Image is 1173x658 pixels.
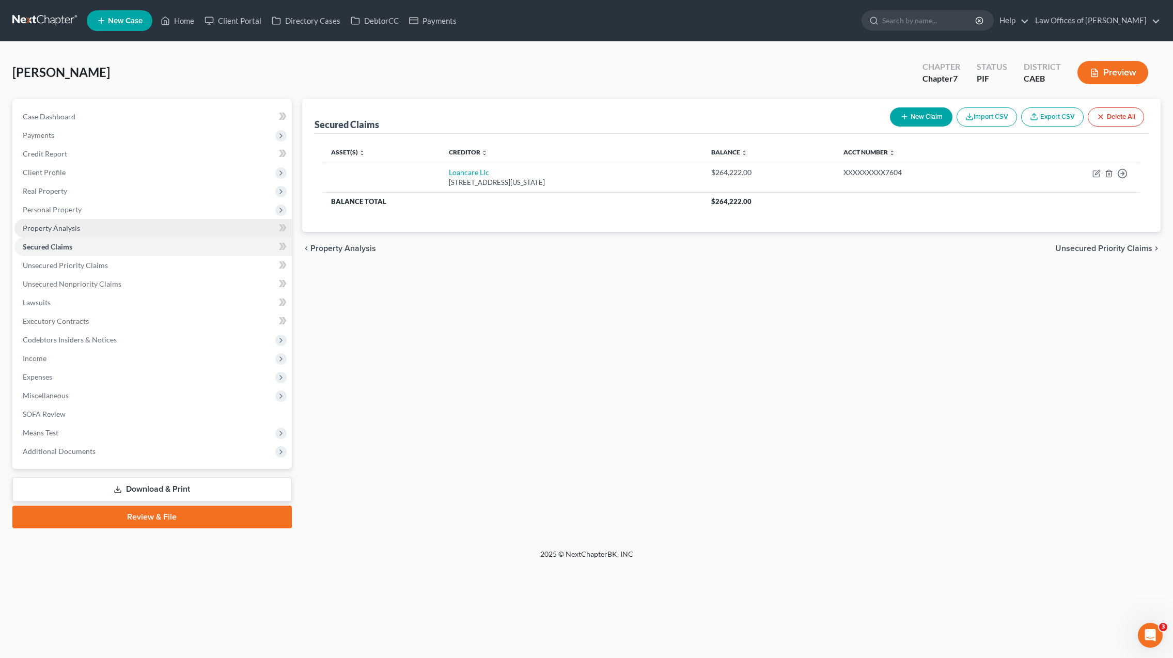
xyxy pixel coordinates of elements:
a: Review & File [12,506,292,528]
span: Executory Contracts [23,317,89,325]
span: Codebtors Insiders & Notices [23,335,117,344]
div: [STREET_ADDRESS][US_STATE] [449,178,695,187]
span: $264,222.00 [711,197,752,206]
a: SOFA Review [14,405,292,424]
span: Credit Report [23,149,67,158]
a: Property Analysis [14,219,292,238]
span: Unsecured Nonpriority Claims [23,279,121,288]
a: Secured Claims [14,238,292,256]
a: Download & Print [12,477,292,502]
a: Unsecured Nonpriority Claims [14,275,292,293]
span: Means Test [23,428,58,437]
a: Help [994,11,1029,30]
span: Unsecured Priority Claims [23,261,108,270]
div: 2025 © NextChapterBK, INC [292,549,881,568]
div: XXXXXXXXX7604 [843,167,1002,178]
span: Personal Property [23,205,82,214]
a: Asset(s) unfold_more [331,148,365,156]
i: unfold_more [889,150,895,156]
a: Directory Cases [267,11,346,30]
span: Miscellaneous [23,391,69,400]
span: 3 [1159,623,1167,631]
span: Payments [23,131,54,139]
a: Loancare Llc [449,168,489,177]
span: Unsecured Priority Claims [1055,244,1152,253]
input: Search by name... [882,11,977,30]
button: chevron_left Property Analysis [302,244,376,253]
span: Property Analysis [23,224,80,232]
i: unfold_more [741,150,747,156]
div: Chapter [922,61,960,73]
div: PIF [977,73,1007,85]
span: Additional Documents [23,447,96,456]
a: DebtorCC [346,11,404,30]
span: Real Property [23,186,67,195]
span: [PERSON_NAME] [12,65,110,80]
span: Case Dashboard [23,112,75,121]
div: District [1024,61,1061,73]
div: Status [977,61,1007,73]
th: Balance Total [323,192,703,211]
a: Creditor unfold_more [449,148,488,156]
span: Secured Claims [23,242,72,251]
button: Preview [1077,61,1148,84]
span: Lawsuits [23,298,51,307]
a: Executory Contracts [14,312,292,331]
a: Lawsuits [14,293,292,312]
div: Secured Claims [315,118,379,131]
a: Unsecured Priority Claims [14,256,292,275]
a: Payments [404,11,462,30]
span: Client Profile [23,168,66,177]
a: Client Portal [199,11,267,30]
span: New Case [108,17,143,25]
iframe: Intercom live chat [1138,623,1163,648]
a: Case Dashboard [14,107,292,126]
button: Delete All [1088,107,1144,127]
i: unfold_more [481,150,488,156]
span: Income [23,354,46,363]
i: chevron_left [302,244,310,253]
i: chevron_right [1152,244,1161,253]
button: New Claim [890,107,952,127]
span: 7 [953,73,958,83]
a: Balance unfold_more [711,148,747,156]
a: Home [155,11,199,30]
div: CAEB [1024,73,1061,85]
i: unfold_more [359,150,365,156]
a: Export CSV [1021,107,1084,127]
span: SOFA Review [23,410,66,418]
button: Import CSV [957,107,1017,127]
a: Law Offices of [PERSON_NAME] [1030,11,1160,30]
div: Chapter [922,73,960,85]
div: $264,222.00 [711,167,827,178]
span: Property Analysis [310,244,376,253]
a: Credit Report [14,145,292,163]
a: Acct Number unfold_more [843,148,895,156]
span: Expenses [23,372,52,381]
button: Unsecured Priority Claims chevron_right [1055,244,1161,253]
